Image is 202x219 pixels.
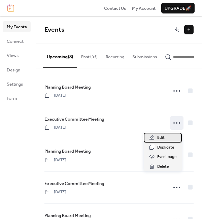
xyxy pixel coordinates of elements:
span: Duplicate [157,144,174,151]
a: Connect [3,36,31,46]
a: Settings [3,79,31,89]
button: Upgrade🚀 [161,3,195,13]
img: logo [7,4,14,12]
span: Contact Us [104,5,126,12]
a: Contact Us [104,5,126,11]
a: Planning Board Meeting [44,84,91,91]
span: Upgrade 🚀 [165,5,191,12]
span: Design [7,67,20,73]
span: Form [7,95,17,102]
span: Views [7,52,19,59]
a: Design [3,64,31,75]
a: Planning Board Meeting [44,148,91,155]
span: Events [44,24,64,36]
span: [DATE] [44,189,66,195]
span: My Events [7,24,27,30]
button: Upcoming (8) [43,43,77,68]
span: Event page [157,154,176,160]
a: Form [3,93,31,103]
span: Edit [157,134,165,141]
button: Past (53) [77,43,102,67]
a: Executive Committee Meeting [44,180,104,187]
button: Submissions [128,43,161,67]
span: [DATE] [44,157,66,163]
a: My Events [3,21,31,32]
span: [DATE] [44,125,66,131]
span: Settings [7,81,23,88]
a: My Account [132,5,156,11]
a: Views [3,50,31,61]
span: Connect [7,38,24,45]
span: Planning Board Meeting [44,212,91,219]
span: Delete [157,163,169,170]
span: [DATE] [44,93,66,99]
a: Executive Committee Meeting [44,116,104,123]
button: Recurring [102,43,128,67]
span: My Account [132,5,156,12]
